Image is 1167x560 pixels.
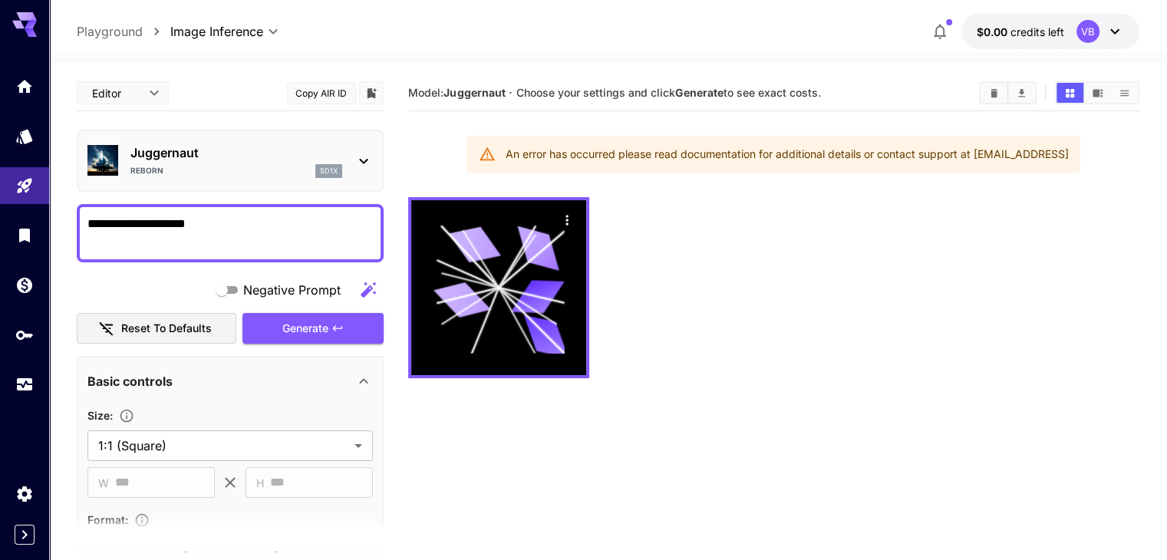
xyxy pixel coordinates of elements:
[505,140,1068,168] div: An error has occurred please read documentation for additional details or contact support at [EMA...
[256,474,264,492] span: H
[1111,83,1138,103] button: Show images in list view
[87,372,173,390] p: Basic controls
[1008,83,1035,103] button: Download All
[242,313,384,344] button: Generate
[243,281,341,299] span: Negative Prompt
[98,474,109,492] span: W
[87,409,113,422] span: Size :
[320,166,338,176] p: sd1x
[509,84,513,102] p: ·
[170,22,263,41] span: Image Inference
[130,143,342,162] p: Juggernaut
[130,165,163,176] p: Reborn
[87,137,373,184] div: JuggernautRebornsd1x
[15,176,34,196] div: Playground
[364,84,378,102] button: Add to library
[15,226,34,245] div: Library
[15,325,34,344] div: API Keys
[675,86,724,99] b: Generate
[77,22,170,41] nav: breadcrumb
[977,25,1010,38] span: $0.00
[961,14,1139,49] button: $0.00VB
[15,77,34,96] div: Home
[15,484,34,503] div: Settings
[87,363,373,400] div: Basic controls
[77,313,236,344] button: Reset to defaults
[113,408,140,423] button: Adjust the dimensions of the generated image by specifying its width and height in pixels, or sel...
[15,122,34,141] div: Models
[98,436,348,455] span: 1:1 (Square)
[977,24,1064,40] div: $0.00
[77,22,143,41] a: Playground
[15,375,34,394] div: Usage
[15,275,34,295] div: Wallet
[1010,25,1064,38] span: credits left
[15,525,35,545] button: Expand sidebar
[1057,83,1083,103] button: Show images in grid view
[443,86,505,99] b: Juggernaut
[92,85,140,101] span: Editor
[1055,81,1139,104] div: Show images in grid viewShow images in video viewShow images in list view
[979,81,1037,104] div: Clear ImagesDownload All
[555,208,579,231] div: Actions
[1076,20,1099,43] div: VB
[408,86,505,99] span: Model:
[282,319,328,338] span: Generate
[1084,83,1111,103] button: Show images in video view
[516,86,821,99] span: Choose your settings and click to see exact costs.
[981,83,1007,103] button: Clear Images
[287,82,356,104] button: Copy AIR ID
